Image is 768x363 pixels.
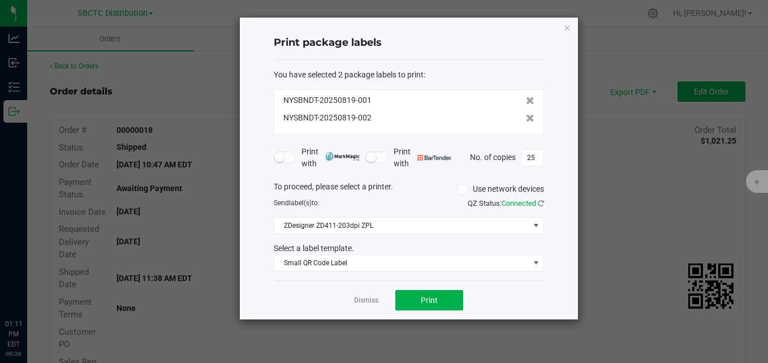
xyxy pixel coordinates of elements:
[354,296,378,305] a: Dismiss
[470,152,516,161] span: No. of copies
[265,181,553,198] div: To proceed, please select a printer.
[289,199,312,207] span: label(s)
[11,273,45,306] iframe: Resource center
[421,296,438,305] span: Print
[325,152,360,161] img: mark_magic_cybra.png
[458,183,544,195] label: Use network devices
[274,70,424,79] span: You have selected 2 package labels to print
[417,155,452,161] img: bartender.png
[394,146,452,170] span: Print with
[395,290,463,310] button: Print
[274,36,544,50] h4: Print package labels
[265,243,553,254] div: Select a label template.
[274,69,544,81] div: :
[283,94,372,106] span: NYSBNDT-20250819-001
[274,218,529,234] span: ZDesigner ZD411-203dpi ZPL
[274,199,320,207] span: Send to:
[274,255,529,271] span: Small QR Code Label
[283,112,372,124] span: NYSBNDT-20250819-002
[502,199,536,208] span: Connected
[468,199,544,208] span: QZ Status:
[301,146,360,170] span: Print with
